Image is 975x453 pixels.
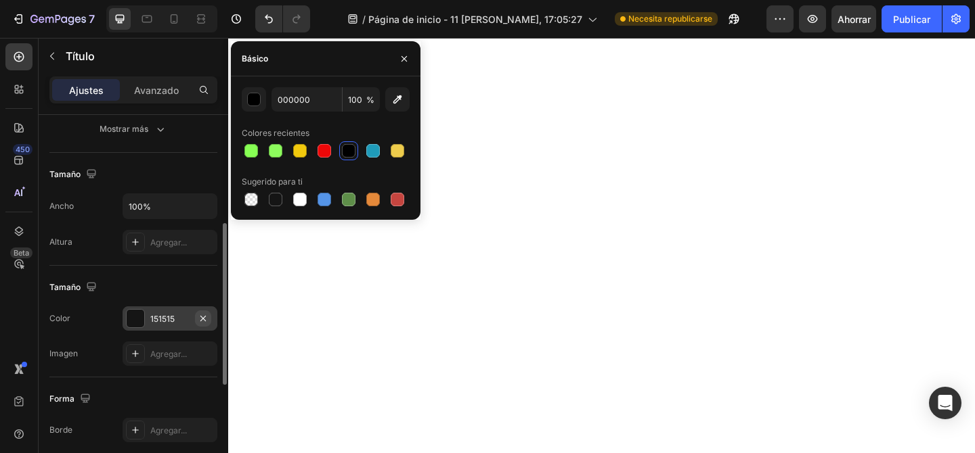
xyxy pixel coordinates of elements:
[242,176,303,187] font: Sugerido para ti
[368,14,582,25] font: Página de inicio - 11 [PERSON_NAME], 17:05:27
[49,282,81,292] font: Tamaño
[49,117,217,141] button: Mostrar más
[49,201,74,211] font: Ancho
[929,387,961,419] div: Abrir Intercom Messenger
[893,14,930,25] font: Publicar
[16,145,30,154] font: 450
[272,87,342,112] input: Por ejemplo: FFFFFF
[150,349,187,359] font: Agregar...
[49,348,78,358] font: Imagen
[831,5,876,32] button: Ahorrar
[150,314,175,324] font: 151515
[134,85,179,96] font: Avanzado
[89,12,95,26] font: 7
[628,14,712,24] font: Necesita republicarse
[150,237,187,247] font: Agregar...
[123,194,217,218] input: Auto
[882,5,942,32] button: Publicar
[362,14,366,25] font: /
[838,14,871,25] font: Ahorrar
[49,425,72,435] font: Borde
[228,38,975,453] iframe: Área de diseño
[49,313,70,323] font: Color
[242,53,268,64] font: Básico
[66,49,95,63] font: Título
[49,169,81,179] font: Tamaño
[5,5,101,32] button: 7
[49,394,74,404] font: Forma
[150,425,187,435] font: Agregar...
[49,237,72,247] font: Altura
[14,248,29,258] font: Beta
[66,48,212,64] p: Título
[69,85,104,96] font: Ajustes
[100,124,148,134] font: Mostrar más
[366,95,374,105] font: %
[255,5,310,32] div: Deshacer/Rehacer
[242,128,309,138] font: Colores recientes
